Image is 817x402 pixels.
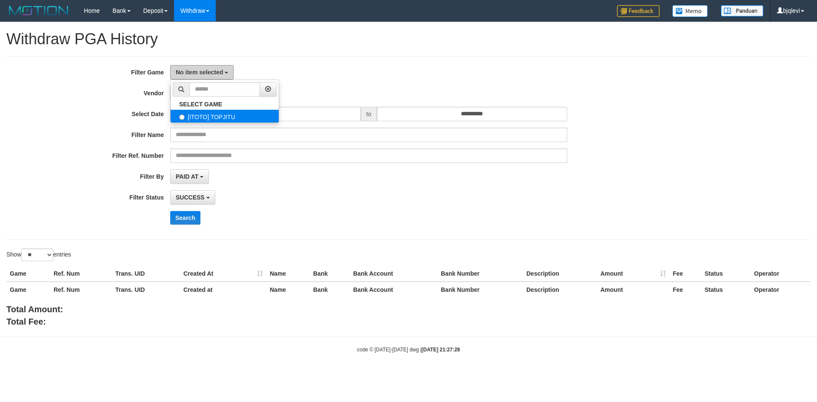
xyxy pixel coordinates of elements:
button: No item selected [170,65,234,80]
span: PAID AT [176,173,198,180]
th: Operator [751,266,811,282]
th: Ref. Num [50,282,112,297]
th: Created at [180,282,266,297]
th: Bank Account [350,282,437,297]
th: Game [6,266,50,282]
b: Total Amount: [6,305,63,314]
th: Trans. UID [112,266,180,282]
th: Bank [310,282,350,297]
th: Created At [180,266,266,282]
th: Bank Account [350,266,437,282]
label: Show entries [6,248,71,261]
strong: [DATE] 21:27:28 [422,347,460,353]
button: PAID AT [170,169,209,184]
th: Bank [310,266,350,282]
th: Name [266,266,310,282]
button: SUCCESS [170,190,215,205]
th: Status [701,282,751,297]
th: Description [523,266,597,282]
th: Status [701,266,751,282]
th: Bank Number [437,266,523,282]
b: SELECT GAME [179,101,222,108]
th: Name [266,282,310,297]
a: SELECT GAME [171,99,279,110]
th: Amount [597,266,669,282]
th: Fee [669,266,701,282]
span: SUCCESS [176,194,205,201]
span: to [361,107,377,121]
b: Total Fee: [6,317,46,326]
th: Trans. UID [112,282,180,297]
select: Showentries [21,248,53,261]
th: Ref. Num [50,266,112,282]
th: Description [523,282,597,297]
input: [ITOTO] TOPJITU [179,114,185,120]
img: panduan.png [721,5,763,17]
img: Button%20Memo.svg [672,5,708,17]
img: MOTION_logo.png [6,4,71,17]
button: Search [170,211,200,225]
h1: Withdraw PGA History [6,31,811,48]
th: Fee [669,282,701,297]
th: Amount [597,282,669,297]
label: [ITOTO] TOPJITU [171,110,279,123]
th: Game [6,282,50,297]
small: code © [DATE]-[DATE] dwg | [357,347,460,353]
th: Operator [751,282,811,297]
th: Bank Number [437,282,523,297]
span: No item selected [176,69,223,76]
img: Feedback.jpg [617,5,660,17]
